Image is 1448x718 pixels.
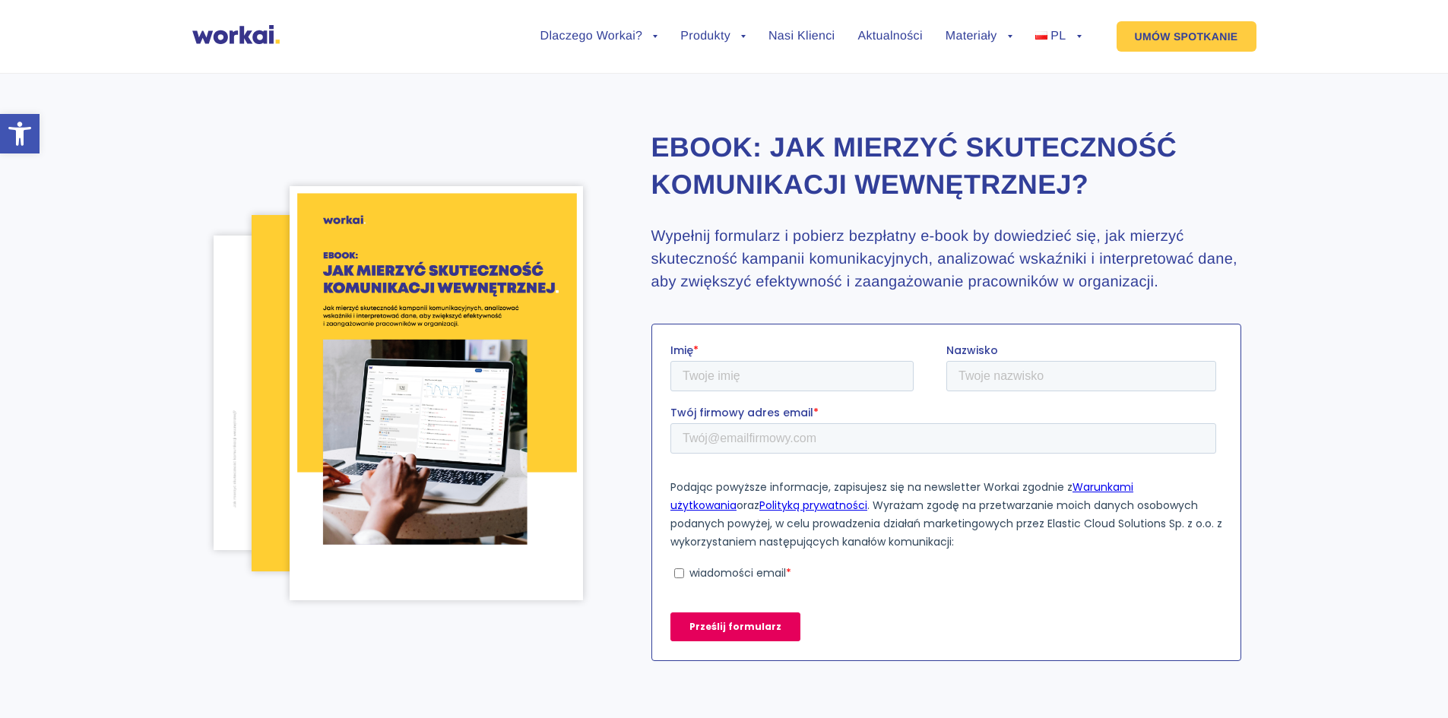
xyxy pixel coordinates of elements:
[1035,30,1082,43] a: PL
[651,129,1241,203] h2: Ebook: Jak mierzyć skuteczność komunikacji wewnętrznej?
[540,30,658,43] a: Dlaczego Workai?
[670,343,1222,654] iframe: Form 0
[1117,21,1256,52] a: UMÓW SPOTKANIE
[214,236,436,550] img: Jak-mierzyc-efektywnosc-komunikacji-wewnetrznej-pg34.png
[946,30,1012,43] a: Materiały
[857,30,922,43] a: Aktualności
[290,186,582,600] img: Jak-mierzyc-efektywnosc-komunikacji-wewnetrznej-cover.png
[252,215,503,571] img: Jak-mierzyc-efektywnosc-komunikacji-wewnetrznej-pg20.png
[768,30,835,43] a: Nasi Klienci
[651,225,1241,293] h3: Wypełnij formularz i pobierz bezpłatny e-book by dowiedzieć się, jak mierzyć skuteczność kampanii...
[680,30,746,43] a: Produkty
[1050,30,1066,43] span: PL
